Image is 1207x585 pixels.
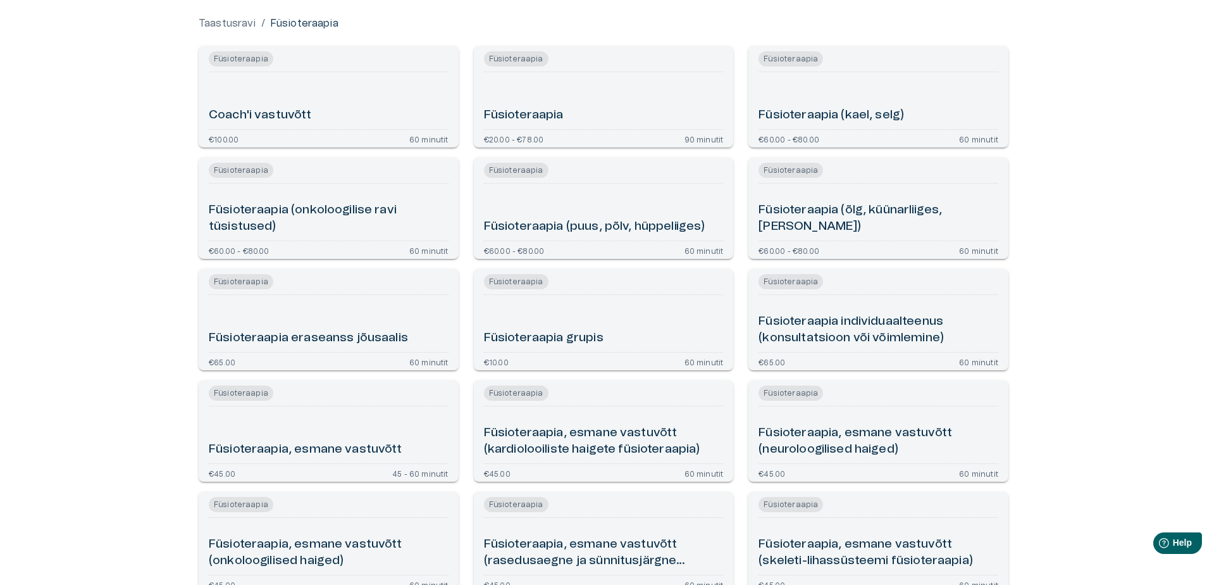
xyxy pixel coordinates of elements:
[684,246,724,254] p: 60 minutit
[209,163,273,178] span: Füsioteraapia
[758,163,823,178] span: Füsioteraapia
[484,135,544,142] p: €20.00 - €78.00
[484,497,548,512] span: Füsioteraapia
[484,358,509,365] p: €10.00
[199,158,459,259] a: Open service booking details
[209,51,273,66] span: Füsioteraapia
[758,135,819,142] p: €60.00 - €80.00
[409,135,449,142] p: 60 minutit
[209,135,238,142] p: €100.00
[209,274,273,289] span: Füsioteraapia
[484,246,545,254] p: €60.00 - €80.00
[484,163,548,178] span: Füsioteraapia
[758,358,785,365] p: €65.00
[209,441,402,458] h6: Füsioteraapia, esmane vastuvõtt
[392,469,449,477] p: 45 - 60 minutit
[484,218,705,236] h6: Füsioteraapia (puus, põlv, hüppeliiges)
[474,269,734,370] a: Open service booking details
[209,330,408,347] h6: Füsioteraapia eraseanss jõusaalis
[684,469,724,477] p: 60 minutit
[758,274,823,289] span: Füsioteraapia
[261,16,265,31] p: /
[959,135,998,142] p: 60 minutit
[209,246,269,254] p: €60.00 - €80.00
[209,358,235,365] p: €65.00
[758,51,823,66] span: Füsioteraapia
[758,386,823,401] span: Füsioteraapia
[959,469,998,477] p: 60 minutit
[199,269,459,370] a: Open service booking details
[199,46,459,148] a: Open service booking details
[684,135,724,142] p: 90 minutit
[758,107,904,124] h6: Füsioteraapia (kael, selg)
[209,497,273,512] span: Füsioteraapia
[484,386,548,401] span: Füsioteraapia
[758,313,998,347] h6: Füsioteraapia individuaalteenus (konsultatsioon või võimlemine)
[748,158,1008,259] a: Open service booking details
[758,425,998,458] h6: Füsioteraapia, esmane vastuvõtt (neuroloogilised haiged)
[748,46,1008,148] a: Open service booking details
[484,469,511,477] p: €45.00
[1108,527,1207,563] iframe: Help widget launcher
[209,469,235,477] p: €45.00
[758,469,785,477] p: €45.00
[199,16,256,31] a: Taastusravi
[409,358,449,365] p: 60 minutit
[209,107,312,124] h6: Coach'i vastuvõtt
[484,330,603,347] h6: Füsioteraapia grupis
[474,158,734,259] a: Open service booking details
[409,246,449,254] p: 60 minutit
[748,381,1008,482] a: Open service booking details
[758,536,998,570] h6: Füsioteraapia, esmane vastuvõtt (skeleti-lihassüsteemi füsioteraapia)
[959,358,998,365] p: 60 minutit
[758,246,819,254] p: €60.00 - €80.00
[758,497,823,512] span: Füsioteraapia
[484,107,564,124] h6: Füsioteraapia
[209,202,449,236] h6: Füsioteraapia (onkoloogilise ravi tüsistused)
[270,16,338,31] p: Füsioteraapia
[758,202,998,236] h6: Füsioteraapia (õlg, küünarliiges, [PERSON_NAME])
[474,381,734,482] a: Open service booking details
[959,246,998,254] p: 60 minutit
[684,358,724,365] p: 60 minutit
[484,425,724,458] h6: Füsioteraapia, esmane vastuvõtt (kardiolooiliste haigete füsioteraapia)
[484,536,724,570] h6: Füsioteraapia, esmane vastuvõtt (rasedusaegne ja sünnitusjärgne füsioteraapia)
[484,274,548,289] span: Füsioteraapia
[209,536,449,570] h6: Füsioteraapia, esmane vastuvõtt (onkoloogilised haiged)
[484,51,548,66] span: Füsioteraapia
[748,269,1008,370] a: Open service booking details
[209,386,273,401] span: Füsioteraapia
